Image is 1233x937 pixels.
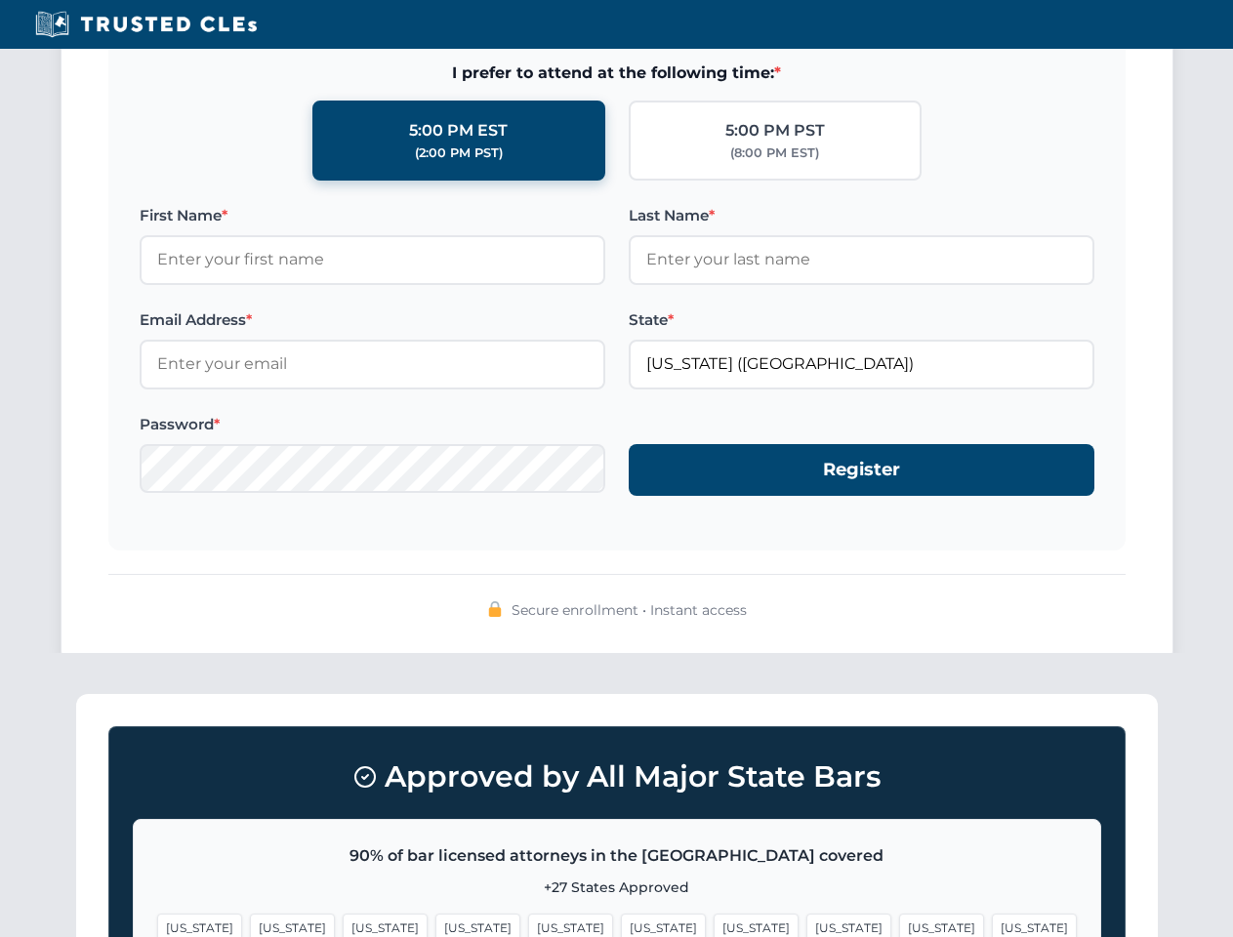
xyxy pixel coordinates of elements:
[629,204,1094,227] label: Last Name
[140,413,605,436] label: Password
[140,308,605,332] label: Email Address
[415,143,503,163] div: (2:00 PM PST)
[629,340,1094,388] input: Florida (FL)
[140,235,605,284] input: Enter your first name
[157,876,1077,898] p: +27 States Approved
[629,444,1094,496] button: Register
[133,751,1101,803] h3: Approved by All Major State Bars
[487,601,503,617] img: 🔒
[157,843,1077,869] p: 90% of bar licensed attorneys in the [GEOGRAPHIC_DATA] covered
[725,118,825,143] div: 5:00 PM PST
[409,118,508,143] div: 5:00 PM EST
[29,10,263,39] img: Trusted CLEs
[512,599,747,621] span: Secure enrollment • Instant access
[629,235,1094,284] input: Enter your last name
[730,143,819,163] div: (8:00 PM EST)
[629,308,1094,332] label: State
[140,340,605,388] input: Enter your email
[140,204,605,227] label: First Name
[140,61,1094,86] span: I prefer to attend at the following time:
